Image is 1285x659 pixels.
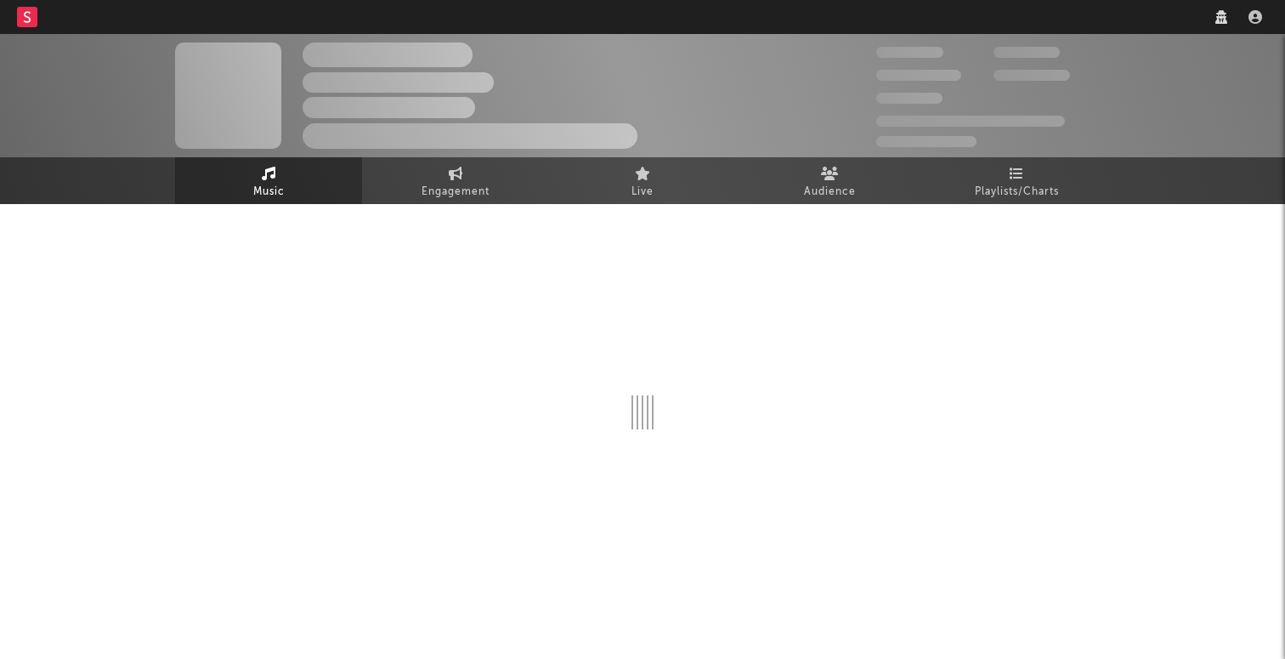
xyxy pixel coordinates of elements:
[993,47,1060,58] span: 100 000
[253,182,285,202] span: Music
[876,47,943,58] span: 300 000
[631,182,654,202] span: Live
[549,157,736,204] a: Live
[362,157,549,204] a: Engagement
[923,157,1110,204] a: Playlists/Charts
[975,182,1059,202] span: Playlists/Charts
[993,70,1070,81] span: 1 000 000
[422,182,490,202] span: Engagement
[876,93,943,104] span: 100 000
[175,157,362,204] a: Music
[736,157,923,204] a: Audience
[876,136,976,147] span: Jump Score: 85.0
[876,70,961,81] span: 50 000 000
[876,116,1065,127] span: 50 000 000 Monthly Listeners
[804,182,856,202] span: Audience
